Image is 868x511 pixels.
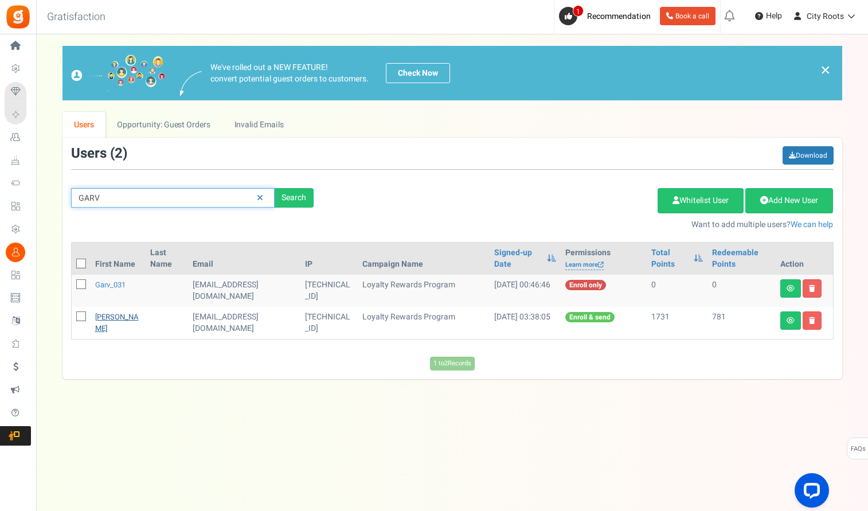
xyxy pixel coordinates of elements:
th: Action [776,243,833,275]
td: General [188,307,301,339]
input: Search by email or name [71,188,275,208]
span: Enroll only [565,280,606,290]
td: 0 [647,275,707,307]
th: Permissions [561,243,647,275]
a: Check Now [386,63,450,83]
a: garv_031 [95,279,126,290]
span: Recommendation [587,10,651,22]
a: Total Points [651,247,688,270]
span: Enroll & send [565,312,615,322]
a: Opportunity: Guest Orders [105,112,222,138]
a: Redeemable Points [712,247,771,270]
th: Email [188,243,301,275]
img: Gratisfaction [5,4,31,30]
h3: Users ( ) [71,146,127,161]
a: Users [62,112,106,138]
td: 0 [707,275,776,307]
a: Book a call [660,7,715,25]
img: images [180,71,202,96]
th: First Name [91,243,146,275]
i: View details [787,317,795,324]
i: Delete user [809,285,815,292]
a: We can help [791,219,833,231]
th: Campaign Name [358,243,490,275]
span: 2 [115,143,123,163]
a: Signed-up Date [494,247,541,270]
td: Loyalty Rewards Program [358,307,490,339]
td: [TECHNICAL_ID] [300,275,358,307]
a: Reset [251,188,269,208]
td: Loyalty Rewards Program [358,275,490,307]
a: [PERSON_NAME] [95,311,139,334]
td: General [188,275,301,307]
a: Help [750,7,787,25]
td: 1731 [647,307,707,339]
a: Invalid Emails [222,112,295,138]
th: IP [300,243,358,275]
a: Learn more [565,260,604,270]
span: Help [763,10,782,22]
span: City Roots [807,10,844,22]
i: View details [787,285,795,292]
p: Want to add multiple users? [331,219,834,231]
div: Search [275,188,314,208]
td: [DATE] 03:38:05 [490,307,560,339]
img: images [71,54,166,92]
a: Download [783,146,834,165]
th: Last Name [146,243,188,275]
span: 1 [573,5,584,17]
a: Whitelist User [658,188,744,213]
h3: Gratisfaction [34,6,118,29]
a: 1 Recommendation [559,7,655,25]
i: Delete user [809,317,815,324]
td: [DATE] 00:46:46 [490,275,560,307]
a: × [820,63,831,77]
td: 781 [707,307,776,339]
td: [TECHNICAL_ID] [300,307,358,339]
span: FAQs [850,438,866,460]
p: We've rolled out a NEW FEATURE! convert potential guest orders to customers. [210,62,369,85]
a: Add New User [745,188,833,213]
